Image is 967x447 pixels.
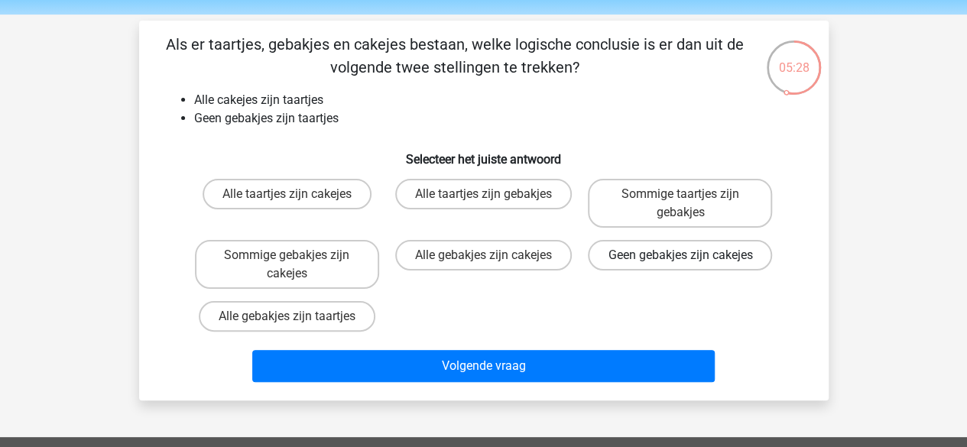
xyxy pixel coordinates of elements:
div: 05:28 [765,39,823,77]
label: Alle taartjes zijn cakejes [203,179,372,209]
button: Volgende vraag [252,350,715,382]
h6: Selecteer het juiste antwoord [164,140,804,167]
label: Alle gebakjes zijn taartjes [199,301,375,332]
label: Sommige gebakjes zijn cakejes [195,240,379,289]
li: Alle cakejes zijn taartjes [194,91,804,109]
label: Geen gebakjes zijn cakejes [588,240,772,270]
label: Alle taartjes zijn gebakjes [395,179,572,209]
li: Geen gebakjes zijn taartjes [194,109,804,128]
label: Alle gebakjes zijn cakejes [395,240,572,270]
p: Als er taartjes, gebakjes en cakejes bestaan, welke logische conclusie is er dan uit de volgende ... [164,33,747,79]
label: Sommige taartjes zijn gebakjes [588,179,772,228]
